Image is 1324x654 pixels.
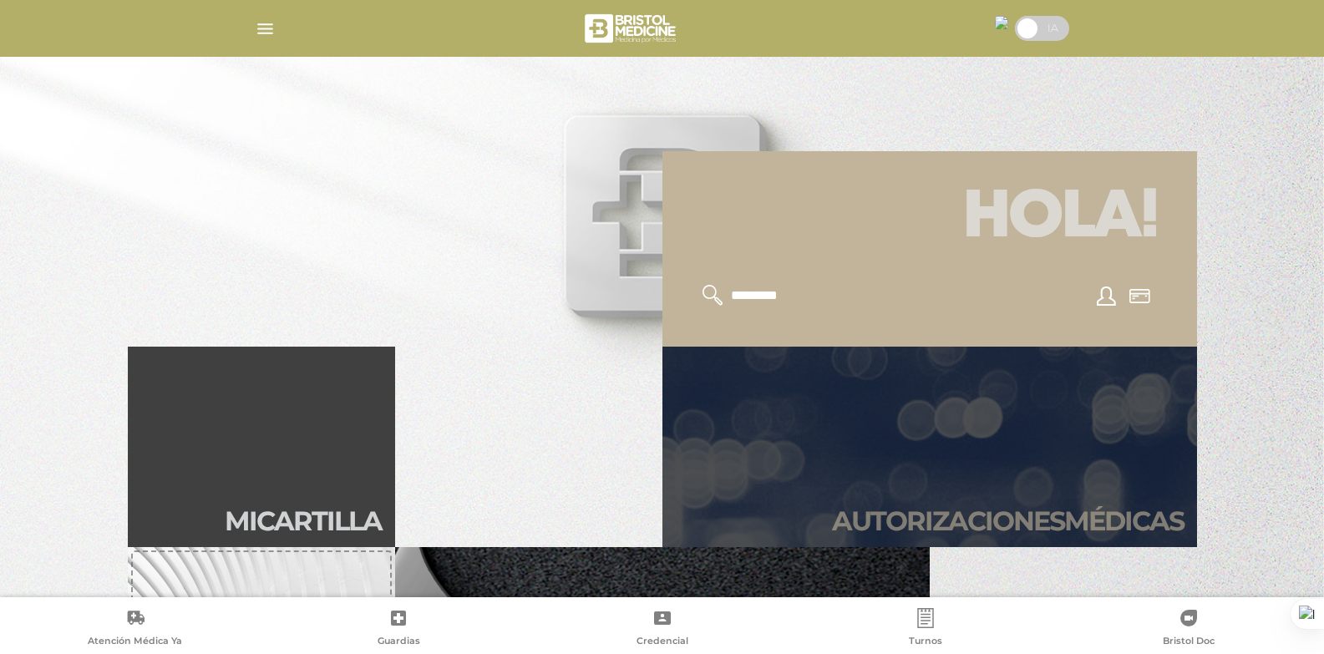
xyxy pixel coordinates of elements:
span: Bristol Doc [1163,635,1215,650]
a: Turnos [794,608,1057,651]
img: Cober_menu-lines-white.svg [255,18,276,39]
h2: Mi car tilla [225,505,382,537]
a: Micartilla [128,347,395,547]
span: Atención Médica Ya [88,635,182,650]
span: Guardias [378,635,420,650]
span: Turnos [909,635,942,650]
h2: Autori zaciones médicas [832,505,1184,537]
img: bristol-medicine-blanco.png [582,8,682,48]
a: Guardias [266,608,530,651]
a: Atención Médica Ya [3,608,266,651]
a: Credencial [530,608,794,651]
a: Bristol Doc [1058,608,1321,651]
h1: Hola! [682,171,1177,265]
img: 15868 [995,16,1008,29]
span: Credencial [637,635,688,650]
a: Autorizacionesmédicas [662,347,1197,547]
